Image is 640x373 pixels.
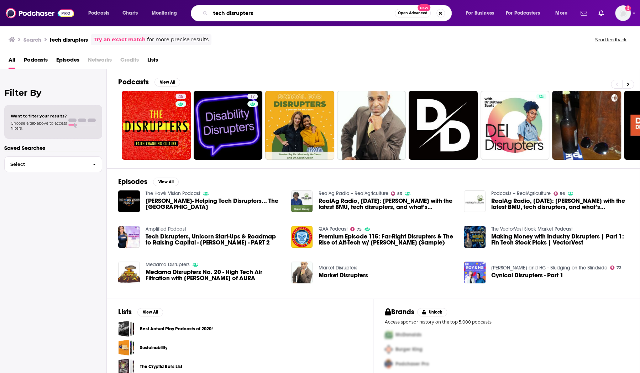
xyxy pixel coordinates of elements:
[385,319,628,325] p: Access sponsor history on the top 5,000 podcasts.
[250,93,255,100] span: 17
[382,357,395,371] img: Third Pro Logo
[491,265,607,271] a: Roy and HG - Bludging on the Blindside
[247,94,258,99] a: 17
[146,198,283,210] span: [PERSON_NAME]- Helping Tech Disrupters... The [GEOGRAPHIC_DATA]
[88,54,112,69] span: Networks
[417,308,447,316] button: Unlock
[154,78,180,86] button: View All
[555,8,567,18] span: More
[395,332,421,338] span: McDonalds
[464,190,486,212] img: RealAg Radio, Nov. 16: Wasko with the latest BMU, tech disrupters, and what’s happening on parlia...
[175,94,186,99] a: 45
[118,226,140,248] img: Tech Disrupters, Unicorn Start-Ups & Roadmap to Raising Capital - Emma Arakelyan - PART 2
[24,54,48,69] a: Podcasts
[147,54,158,69] span: Lists
[118,340,134,356] a: Sustainability
[4,156,102,172] button: Select
[318,190,388,196] a: RealAg Radio – RealAgriculture
[318,265,357,271] a: Market Disrupters
[578,7,590,19] a: Show notifications dropdown
[464,226,486,248] a: Making Money with Industry Disrupters | Part 1: Fin Tech Stock Picks | VectorVest
[501,7,550,19] button: open menu
[118,321,134,337] a: Best Actual Play Podcasts of 2020!
[491,190,551,196] a: Podcasts – RealAgriculture
[146,262,190,268] a: Medama Disrupters
[118,308,163,316] a: ListsView All
[56,54,79,69] a: Episodes
[560,192,565,195] span: 56
[118,308,132,316] h2: Lists
[9,54,15,69] a: All
[118,177,147,186] h2: Episodes
[397,192,402,195] span: 53
[318,198,455,210] a: RealAg Radio, Nov. 16: Wasko with the latest BMU, tech disrupters, and what’s happening on parlia...
[118,7,142,19] a: Charts
[318,198,455,210] span: RealAg Radio, [DATE]: [PERSON_NAME] with the latest BMU, tech disrupters, and what’s happening on...
[491,233,628,246] a: Making Money with Industry Disrupters | Part 1: Fin Tech Stock Picks | VectorVest
[153,178,179,186] button: View All
[146,269,283,281] a: Medama Disrupters No. 20 - High Tech Air Filtration with Roel Friedberg of AURA
[395,346,423,352] span: Burger King
[118,78,180,86] a: PodcastsView All
[120,54,139,69] span: Credits
[146,233,283,246] span: Tech Disrupters, Unicorn Start-Ups & Roadmap to Raising Capital - [PERSON_NAME] - PART 2
[461,7,503,19] button: open menu
[506,8,540,18] span: For Podcasters
[382,342,395,357] img: Second Pro Logo
[4,88,102,98] h2: Filter By
[615,5,631,21] img: User Profile
[593,37,629,43] button: Send feedback
[395,9,431,17] button: Open AdvancedNew
[146,190,200,196] a: The Hawk Vision Podcast
[625,5,631,11] svg: Add a profile image
[491,272,563,278] a: Cynical Disrupters - Part 1
[152,8,177,18] span: Monitoring
[318,272,368,278] a: Market Disrupters
[318,226,347,232] a: QAA Podcast
[194,91,263,160] a: 17
[385,308,414,316] h2: Brands
[318,233,455,246] a: Premium Episode 115: Far-Right Disrupters & The Rise of Alt-Tech w/ Liv Agar (Sample)
[357,228,362,231] span: 75
[491,226,573,232] a: The VectorVest Stock Market Podcast
[146,226,186,232] a: Amplified Podcast
[466,8,494,18] span: For Business
[615,5,631,21] span: Logged in as WE_Broadcast
[617,266,621,269] span: 72
[88,8,109,18] span: Podcasts
[291,262,313,283] img: Market Disrupters
[137,308,163,316] button: View All
[146,198,283,210] a: Shevaughn Baker- Helping Tech Disrupters... The Oakland Way
[146,233,283,246] a: Tech Disrupters, Unicorn Start-Ups & Roadmap to Raising Capital - Emma Arakelyan - PART 2
[615,5,631,21] button: Show profile menu
[6,6,74,20] img: Podchaser - Follow, Share and Rate Podcasts
[23,36,41,43] h3: Search
[610,266,621,270] a: 72
[291,190,313,212] img: RealAg Radio, Nov. 16: Wasko with the latest BMU, tech disrupters, and what’s happening on parlia...
[122,91,191,160] a: 45
[140,325,213,333] a: Best Actual Play Podcasts of 2020!
[122,8,138,18] span: Charts
[118,262,140,283] img: Medama Disrupters No. 20 - High Tech Air Filtration with Roel Friedberg of AURA
[391,191,402,196] a: 53
[5,162,87,167] span: Select
[491,198,628,210] span: RealAg Radio, [DATE]: [PERSON_NAME] with the latest BMU, tech disrupters, and what’s happening on...
[94,36,146,44] a: Try an exact match
[118,78,149,86] h2: Podcasts
[350,227,362,231] a: 75
[118,190,140,212] a: Shevaughn Baker- Helping Tech Disrupters... The Oakland Way
[464,262,486,283] a: Cynical Disrupters - Part 1
[198,5,458,21] div: Search podcasts, credits, & more...
[398,11,427,15] span: Open Advanced
[140,344,167,352] a: Sustainability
